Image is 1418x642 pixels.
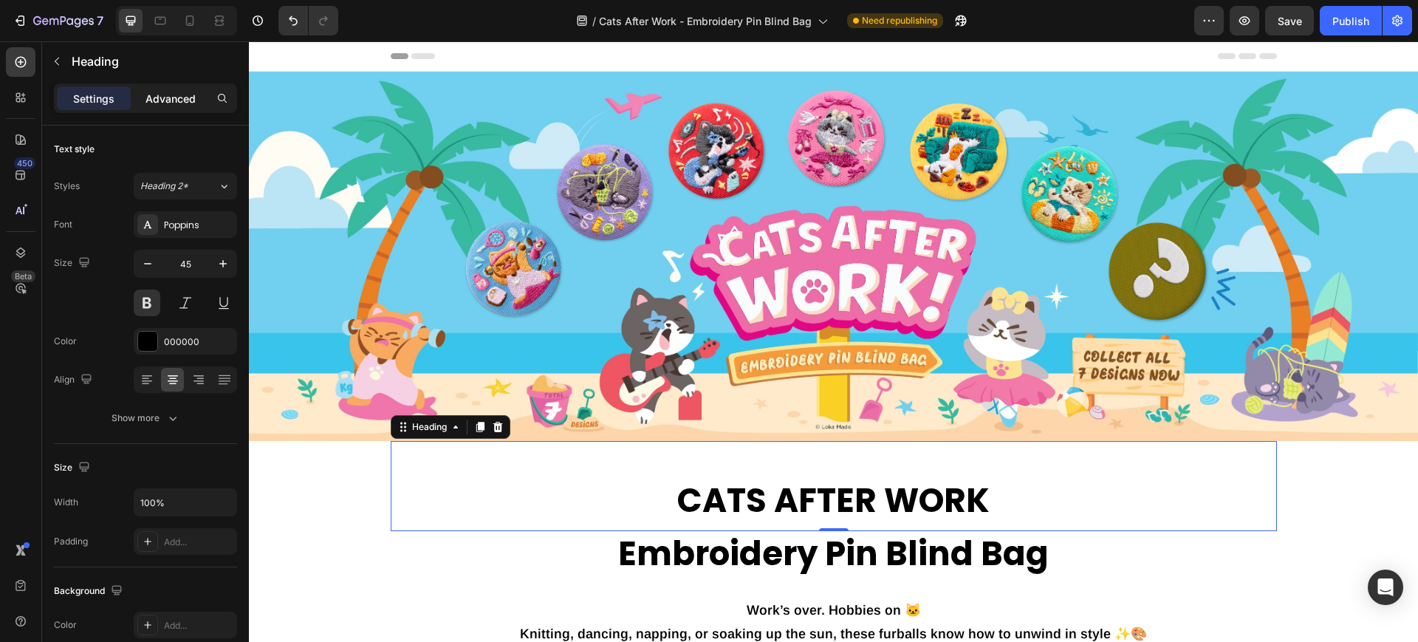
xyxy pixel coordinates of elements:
[134,173,237,199] button: Heading 2*
[599,13,812,29] span: Cats After Work - Embroidery Pin Blind Bag
[14,157,35,169] div: 450
[164,536,233,549] div: Add...
[6,6,110,35] button: 7
[54,370,95,390] div: Align
[140,180,188,193] span: Heading 2*
[1278,15,1302,27] span: Save
[1265,6,1314,35] button: Save
[54,143,95,156] div: Text style
[1320,6,1382,35] button: Publish
[164,619,233,632] div: Add...
[54,535,88,548] div: Padding
[54,180,80,193] div: Styles
[54,218,72,231] div: Font
[164,219,233,232] div: Poppins
[164,335,233,349] div: 000000
[97,12,103,30] p: 7
[134,489,236,516] input: Auto
[73,91,114,106] p: Settings
[72,52,231,70] p: Heading
[11,270,35,282] div: Beta
[54,458,93,478] div: Size
[54,405,237,431] button: Show more
[143,581,1027,604] p: Knitting, dancing, napping, or soaking up the sun, these furballs know how to unwind in style ✨🎨
[145,91,196,106] p: Advanced
[278,6,338,35] div: Undo/Redo
[54,581,126,601] div: Background
[249,41,1418,642] iframe: Design area
[112,411,180,426] div: Show more
[54,253,93,273] div: Size
[862,14,937,27] span: Need republishing
[1368,570,1403,605] div: Open Intercom Messenger
[54,618,77,632] div: Color
[1332,13,1369,29] div: Publish
[592,13,596,29] span: /
[54,496,78,509] div: Width
[54,335,77,348] div: Color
